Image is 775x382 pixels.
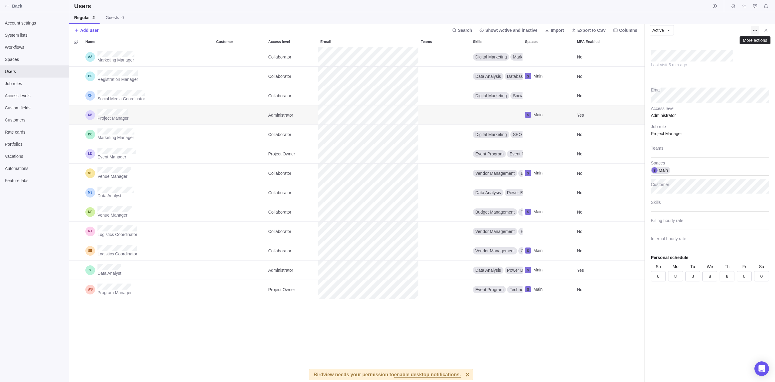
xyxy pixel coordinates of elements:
[318,125,418,144] div: E-mail
[266,105,318,125] div: Administrator
[475,131,507,138] span: Digital Marketing
[575,47,627,67] div: MFA Enabled
[318,280,418,299] div: E-mail
[320,39,331,45] span: E-mail
[318,144,418,164] div: E-mail
[470,241,523,261] div: Skills
[510,287,568,293] span: Technology Requirements Plan
[523,222,575,241] div: Spaces
[523,47,575,67] div: Spaces
[523,280,575,299] div: Main
[575,241,627,261] div: MFA Enabled
[470,125,523,144] div: Skills
[577,170,582,176] span: No
[214,47,266,67] div: Customer
[266,47,318,67] div: Access level
[470,86,523,105] div: Skills
[318,261,418,280] div: E-mail
[450,26,475,35] span: Search
[268,209,291,215] span: Collaborator
[268,73,291,79] span: Collaborator
[318,222,418,241] div: E-mail
[418,261,470,280] div: Teams
[214,261,266,280] div: Customer
[266,280,318,299] div: Access level
[523,261,575,280] div: Main
[470,164,523,183] div: Skills
[651,264,666,270] div: Su
[577,190,582,196] span: No
[318,47,418,67] div: E-mail
[513,54,541,60] span: Marketing Plan
[521,170,560,176] span: Budget Management
[418,222,470,241] div: Teams
[651,233,769,248] input: Internal hourly rate
[575,105,627,125] div: MFA Enabled
[575,280,627,299] div: MFA Enabled
[266,164,318,183] div: Access level
[268,267,293,273] span: Administrator
[418,241,470,261] div: Teams
[214,164,266,183] div: Customer
[268,170,291,176] span: Collaborator
[575,86,627,105] div: No
[475,287,503,293] span: Event Program
[12,3,67,9] span: Back
[318,202,418,222] div: E-mail
[533,247,542,254] span: Main
[533,112,542,118] span: Main
[569,26,608,35] span: Export to CSV
[575,47,627,66] div: No
[507,73,551,79] span: Database Management
[475,170,515,176] span: Vendor Management
[216,39,233,45] span: Customer
[266,144,318,164] div: Access level
[74,15,95,21] span: Regular
[266,47,318,66] div: Collaborator
[533,209,542,215] span: Main
[685,264,700,270] div: Tu
[729,2,737,10] span: Time logs
[470,67,523,86] div: Data Analysis, Database Management, Registration Platform, Registration Management, SQL
[266,241,318,261] div: Access level
[268,190,291,196] span: Collaborator
[542,26,566,35] span: Import
[611,26,640,35] span: Columns
[470,241,523,260] div: Vendor Management, Contingency Plans
[69,12,100,24] a: Regular2
[470,202,523,222] div: Skills
[651,62,733,68] div: Last visit 5 min ago
[418,47,470,67] div: Teams
[575,86,627,105] div: MFA Enabled
[575,67,627,86] div: MFA Enabled
[470,67,523,86] div: Skills
[266,67,318,86] div: Collaborator
[266,144,318,163] div: Project Owner
[72,38,80,46] span: Selection mode
[470,36,523,47] div: Skills
[5,93,64,99] span: Access levels
[533,170,542,176] span: Main
[507,267,524,273] span: Power BI
[711,2,719,10] span: Start timer
[651,254,688,261] div: Personal schedule
[523,125,575,144] div: Spaces
[268,248,291,254] span: Collaborator
[97,212,132,218] span: Venue Manager
[266,36,318,47] div: Access level
[575,164,627,183] div: No
[418,36,470,47] div: Teams
[729,5,737,9] a: Time logs
[743,38,767,43] div: More actions
[266,222,318,241] div: Access level
[475,248,515,254] span: Vendor Management
[92,15,95,20] span: 2
[702,264,717,270] div: We
[83,36,214,47] div: Name
[577,151,582,157] span: No
[83,67,214,86] div: Name
[575,144,627,163] div: No
[575,222,627,241] div: No
[523,164,575,183] div: Spaces
[475,73,501,79] span: Data Analysis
